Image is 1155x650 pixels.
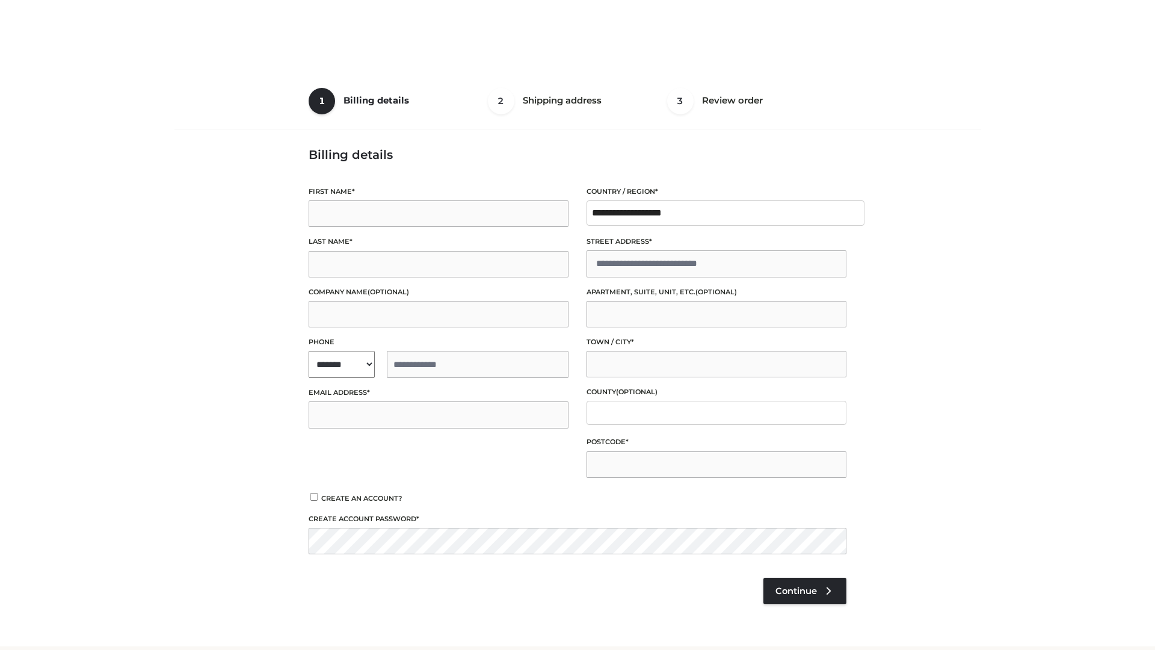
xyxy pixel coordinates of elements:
span: (optional) [616,388,658,396]
span: Create an account? [321,494,402,503]
span: 1 [309,88,335,114]
label: Street address [587,236,846,247]
label: Phone [309,336,568,348]
span: Continue [775,586,817,596]
h3: Billing details [309,147,846,162]
span: (optional) [695,288,737,296]
label: Company name [309,286,568,298]
label: Last name [309,236,568,247]
label: Create account password [309,513,846,525]
label: Email address [309,387,568,398]
label: Town / City [587,336,846,348]
label: First name [309,186,568,197]
label: Apartment, suite, unit, etc. [587,286,846,298]
span: 2 [488,88,514,114]
span: Billing details [343,94,409,106]
label: Country / Region [587,186,846,197]
span: Review order [702,94,763,106]
span: (optional) [368,288,409,296]
span: 3 [667,88,694,114]
label: County [587,386,846,398]
a: Continue [763,578,846,604]
label: Postcode [587,436,846,448]
span: Shipping address [523,94,602,106]
input: Create an account? [309,493,319,501]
